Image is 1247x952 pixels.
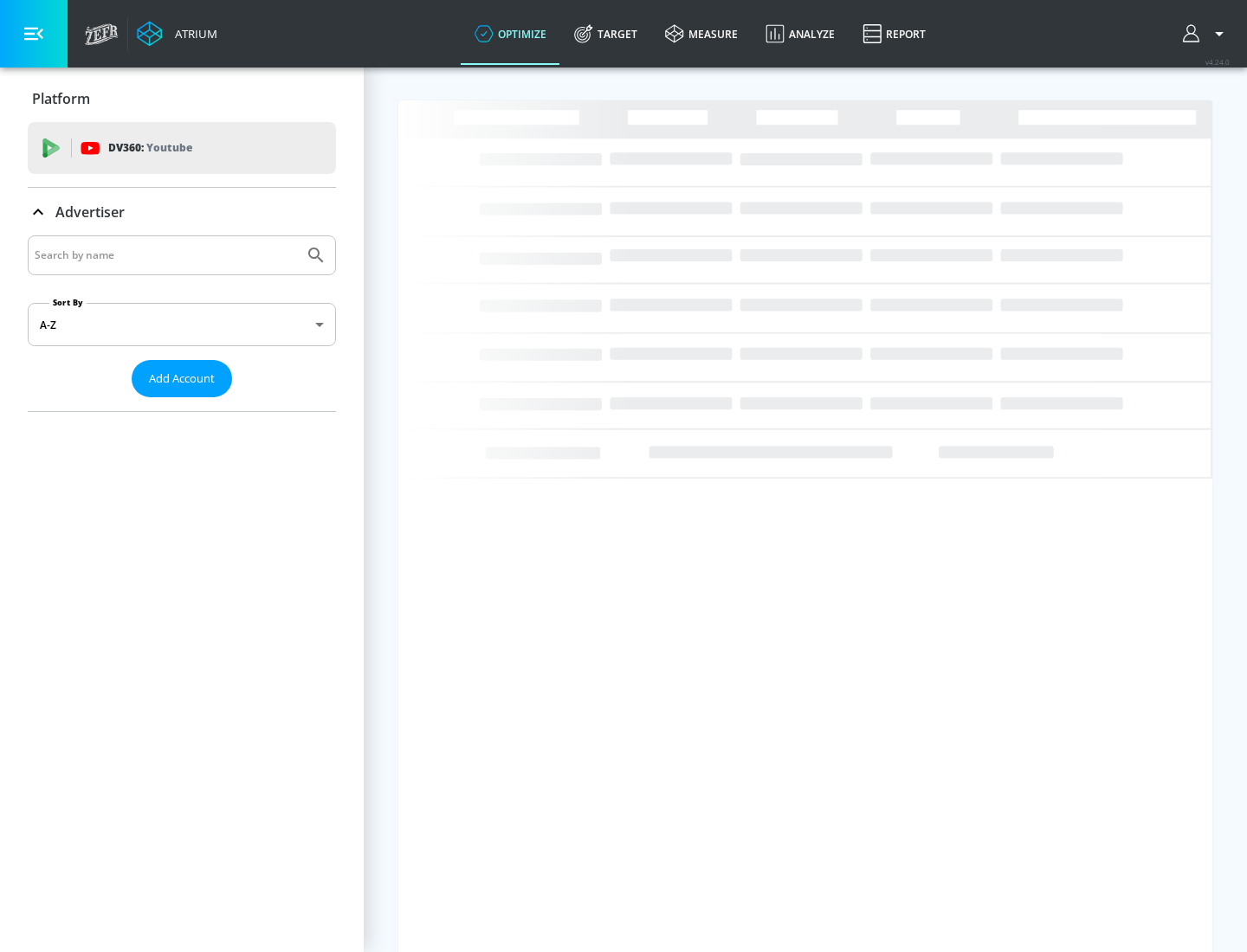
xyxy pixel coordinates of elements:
[461,3,560,65] a: optimize
[132,360,232,397] button: Add Account
[137,21,217,47] a: Atrium
[849,3,940,65] a: Report
[1205,57,1230,67] span: v 4.24.0
[146,138,192,157] p: Youtube
[752,3,849,65] a: Analyze
[560,3,651,65] a: Target
[28,188,336,236] div: Advertiser
[651,3,752,65] a: measure
[32,89,90,108] p: Platform
[149,369,215,389] span: Add Account
[55,203,125,222] p: Advertiser
[49,297,87,308] label: Sort By
[108,138,192,158] p: DV360:
[35,244,297,267] input: Search by name
[28,122,336,174] div: DV360: Youtube
[28,235,336,411] div: Advertiser
[28,303,336,346] div: A-Z
[28,74,336,123] div: Platform
[28,397,336,411] nav: list of Advertiser
[168,26,217,42] div: Atrium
